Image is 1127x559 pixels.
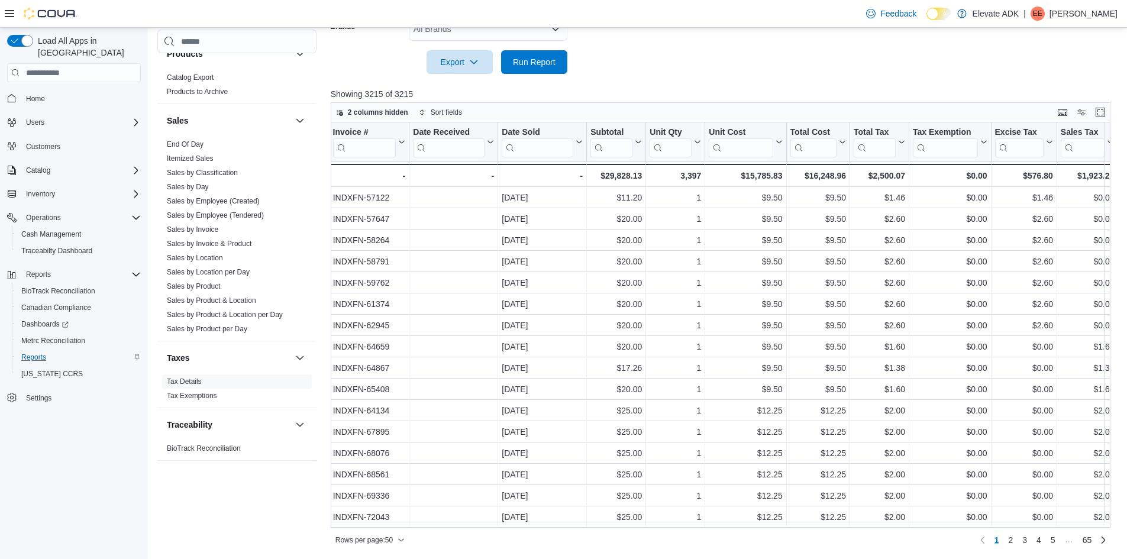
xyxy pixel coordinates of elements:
span: Tax Details [167,377,202,386]
span: Sales by Employee (Tendered) [167,211,264,220]
div: INDXFN-61374 [332,297,405,311]
div: $9.50 [709,340,782,354]
div: Subtotal [590,127,632,138]
div: $1,923.27 [1061,169,1115,183]
span: Cash Management [21,230,81,239]
a: Itemized Sales [167,154,214,163]
div: INDXFN-64659 [332,340,405,354]
a: Settings [21,391,56,405]
div: Sales [157,137,317,341]
div: $0.00 [913,233,987,247]
button: Date Sold [502,127,583,157]
button: Operations [2,209,146,226]
div: $2.60 [854,254,905,269]
input: Dark Mode [926,8,951,20]
div: 1 [650,361,701,375]
div: $9.50 [709,318,782,332]
button: Sort fields [414,105,467,119]
div: Unit Cost [709,127,773,138]
div: Date Received [413,127,485,138]
span: 4 [1036,534,1041,546]
div: INDXFN-58791 [332,254,405,269]
div: 1 [650,190,701,205]
a: Sales by Location per Day [167,268,250,276]
a: Page 4 of 65 [1032,531,1046,550]
span: Traceabilty Dashboard [21,246,92,256]
span: Canadian Compliance [21,303,91,312]
div: $2.60 [994,233,1052,247]
div: $1.46 [854,190,905,205]
button: Catalog [21,163,55,177]
button: Display options [1074,105,1089,119]
div: $9.50 [709,190,782,205]
div: Total Tax [854,127,896,157]
div: [DATE] [502,318,583,332]
button: Settings [2,389,146,406]
div: 1 [650,318,701,332]
button: BioTrack Reconciliation [12,283,146,299]
button: Customers [2,138,146,155]
div: $0.00 [1061,233,1115,247]
span: Customers [26,142,60,151]
div: 1 [650,254,701,269]
a: Metrc Reconciliation [17,334,90,348]
button: Open list of options [551,24,560,34]
a: Sales by Invoice [167,225,218,234]
div: $0.00 [913,254,987,269]
div: $17.26 [590,361,642,375]
div: [DATE] [502,361,583,375]
span: BioTrack Reconciliation [21,286,95,296]
p: | [1023,7,1026,21]
div: $1.60 [854,340,905,354]
span: Cash Management [17,227,141,241]
span: Reports [26,270,51,279]
span: 1 [994,534,999,546]
button: Metrc Reconciliation [12,332,146,349]
a: Customers [21,140,65,154]
div: $9.50 [790,276,845,290]
a: Sales by Invoice & Product [167,240,251,248]
div: Unit Qty [650,127,692,157]
div: $9.50 [709,297,782,311]
div: $576.80 [994,169,1052,183]
a: Sales by Day [167,183,209,191]
div: $9.50 [790,382,845,396]
button: Run Report [501,50,567,74]
span: Sales by Employee (Created) [167,196,260,206]
a: Tax Details [167,377,202,386]
div: Taxes [157,374,317,408]
div: Invoice # [332,127,396,157]
div: $9.50 [709,382,782,396]
div: Excise Tax [994,127,1043,157]
span: Sales by Invoice & Product [167,239,251,248]
a: [US_STATE] CCRS [17,367,88,381]
span: Customers [21,139,141,154]
button: Operations [21,211,66,225]
button: Total Tax [854,127,905,157]
div: $1.60 [1061,382,1115,396]
span: Catalog Export [167,73,214,82]
div: $0.00 [1061,190,1115,205]
div: [DATE] [502,276,583,290]
a: Traceabilty Dashboard [17,244,97,258]
button: Home [2,89,146,106]
button: Users [2,114,146,131]
div: $29,828.13 [590,169,642,183]
span: Sales by Location [167,253,223,263]
button: Cash Management [12,226,146,243]
button: Sales [167,115,290,127]
div: $1.38 [1061,361,1115,375]
div: Unit Qty [650,127,692,138]
div: $0.00 [1061,318,1115,332]
div: 1 [650,382,701,396]
a: Reports [17,350,51,364]
button: Reports [2,266,146,283]
div: $2,500.07 [854,169,905,183]
button: Canadian Compliance [12,299,146,316]
a: Sales by Product [167,282,221,290]
span: Inventory [26,189,55,199]
div: 1 [650,276,701,290]
a: Dashboards [12,316,146,332]
div: Tax Exemption [913,127,978,138]
span: Dashboards [21,319,69,329]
